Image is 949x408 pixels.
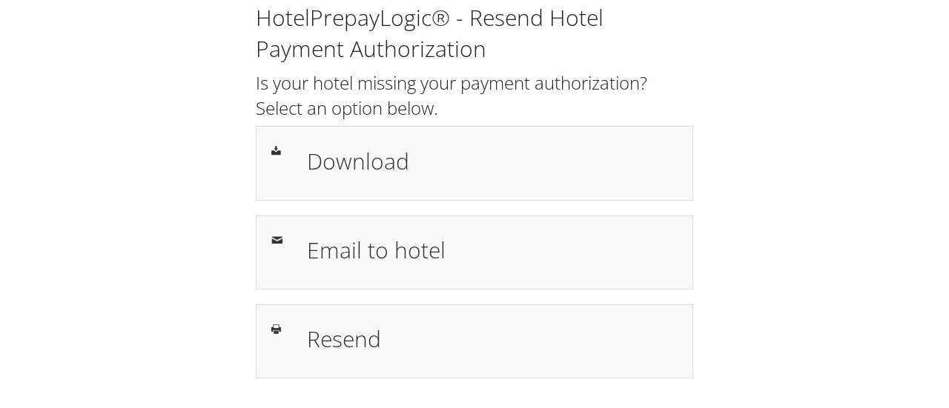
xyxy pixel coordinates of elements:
[256,2,693,64] h1: HotelPrepayLogic® - Resend Hotel Payment Authorization
[307,233,678,267] h1: Email to hotel
[256,215,693,290] a: Email to hotel
[307,144,678,178] h1: Download
[256,304,693,378] a: Resend
[307,322,678,355] h1: Resend
[256,70,693,120] h2: Is your hotel missing your payment authorization? Select an option below.
[256,126,693,200] a: Download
